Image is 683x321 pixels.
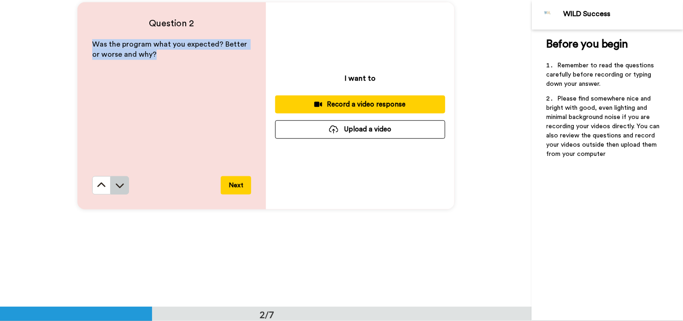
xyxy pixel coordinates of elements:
[92,41,249,59] span: Was the program what you expected? Better or worse and why?
[92,17,251,30] h4: Question 2
[537,4,559,26] img: Profile Image
[245,308,289,321] div: 2/7
[345,73,376,84] p: I want to
[547,39,628,50] span: Before you begin
[275,95,445,113] button: Record a video response
[564,10,683,18] div: WILD Success
[221,176,251,195] button: Next
[547,95,662,157] span: Please find somewhere nice and bright with good, even lighting and minimal background noise if yo...
[275,120,445,138] button: Upload a video
[283,100,438,109] div: Record a video response
[547,62,656,87] span: Remember to read the questions carefully before recording or typing down your answer.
